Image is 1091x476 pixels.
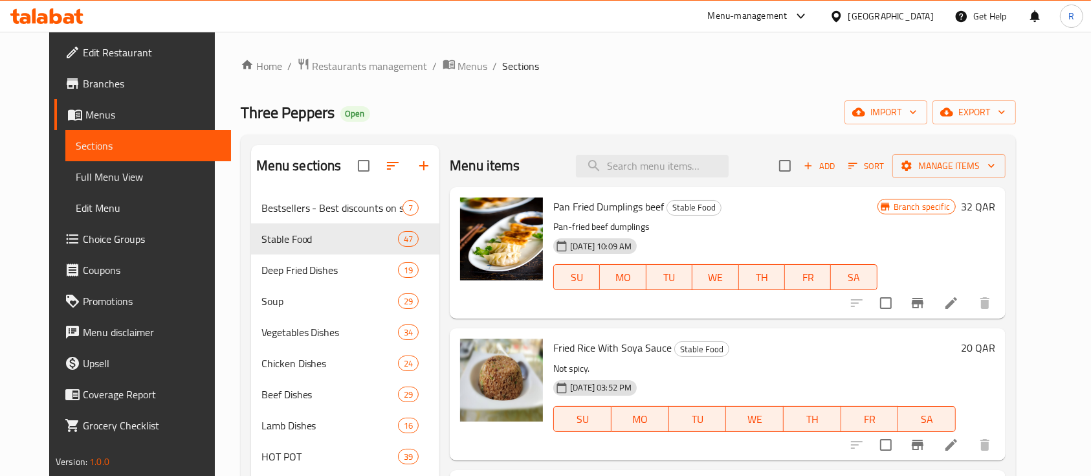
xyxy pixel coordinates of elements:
[398,293,419,309] div: items
[76,200,221,216] span: Edit Menu
[844,100,927,124] button: import
[943,437,959,453] a: Edit menu item
[261,418,398,433] span: Lamb Dishes
[398,324,419,340] div: items
[902,288,933,319] button: Branch-specific-item
[698,268,733,287] span: WE
[350,152,377,179] span: Select all sections
[241,58,1017,74] nav: breadcrumb
[403,202,418,214] span: 7
[402,200,419,216] div: items
[251,379,440,410] div: Beef Dishes29
[261,293,398,309] div: Soup
[54,286,232,317] a: Promotions
[261,324,398,340] span: Vegetables Dishes
[731,410,778,429] span: WE
[460,198,543,280] img: Pan Fried Dumplings beef
[398,262,419,278] div: items
[600,264,646,290] button: MO
[83,45,221,60] span: Edit Restaurant
[65,130,232,161] a: Sections
[83,387,221,402] span: Coverage Report
[251,286,440,317] div: Soup29
[739,264,785,290] button: TH
[241,98,335,127] span: Three Peppers
[54,348,232,379] a: Upsell
[399,264,418,277] span: 19
[799,156,840,176] span: Add item
[261,356,398,371] span: Chicken Dishes
[790,268,826,287] span: FR
[559,410,606,429] span: SU
[251,441,440,472] div: HOT POT39
[961,198,995,216] h6: 32 QAR
[241,58,282,74] a: Home
[784,406,841,432] button: TH
[83,76,221,91] span: Branches
[251,223,440,255] div: Stable Food47
[443,58,488,74] a: Menus
[251,348,440,379] div: Chicken Dishes24
[831,264,877,290] button: SA
[399,420,418,432] span: 16
[399,389,418,401] span: 29
[54,379,232,410] a: Coverage Report
[54,68,232,99] a: Branches
[450,156,520,176] h2: Menu items
[398,231,419,247] div: items
[377,150,408,181] span: Sort sections
[460,339,543,422] img: Fried Rice With Soya Sauce
[399,357,418,370] span: 24
[667,200,722,216] div: Stable Food
[1068,9,1074,23] span: R
[398,387,419,402] div: items
[54,255,232,286] a: Coupons
[969,288,1000,319] button: delete
[83,418,221,433] span: Grocery Checklist
[261,231,398,247] span: Stable Food
[785,264,831,290] button: FR
[692,264,738,290] button: WE
[669,406,727,432] button: TU
[553,338,672,357] span: Fried Rice With Soya Sauce
[903,158,995,174] span: Manage items
[399,233,418,245] span: 47
[943,295,959,311] a: Edit menu item
[799,156,840,176] button: Add
[85,107,221,122] span: Menus
[612,406,669,432] button: MO
[83,356,221,371] span: Upsell
[261,262,398,278] span: Deep Fried Dishes
[902,429,933,460] button: Branch-specific-item
[287,58,292,74] li: /
[771,152,799,179] span: Select section
[251,317,440,348] div: Vegetables Dishes34
[251,410,440,441] div: Lamb Dishes16
[565,381,637,394] span: [DATE] 03:52 PM
[903,410,951,429] span: SA
[553,197,664,216] span: Pan Fried Dumplings beef
[961,339,995,357] h6: 20 QAR
[872,289,899,317] span: Select to update
[888,201,955,213] span: Branch specific
[398,418,419,433] div: items
[83,262,221,278] span: Coupons
[845,156,887,176] button: Sort
[458,58,488,74] span: Menus
[251,192,440,223] div: Bestsellers - Best discounts on selected items7
[674,410,722,429] span: TU
[399,326,418,339] span: 34
[433,58,437,74] li: /
[576,155,729,177] input: search
[256,156,342,176] h2: Menu sections
[408,150,439,181] button: Add section
[708,8,788,24] div: Menu-management
[726,406,784,432] button: WE
[340,106,370,122] div: Open
[841,406,899,432] button: FR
